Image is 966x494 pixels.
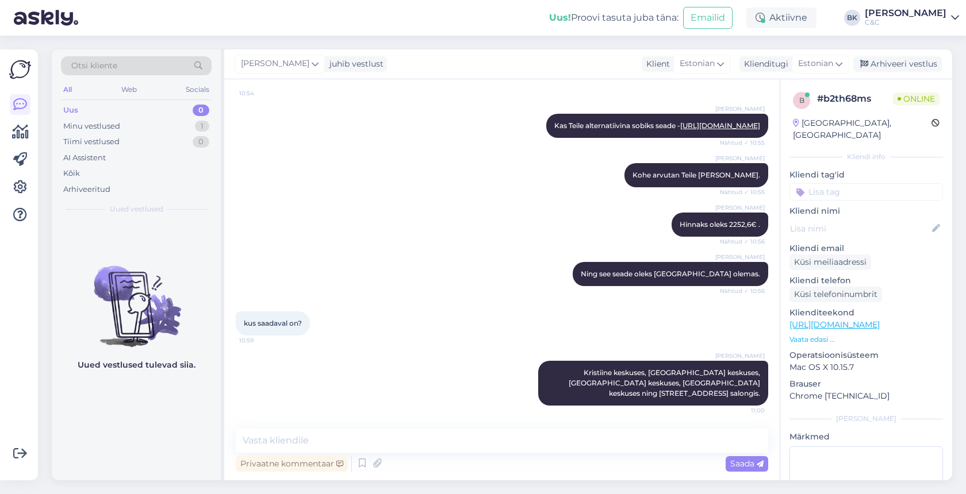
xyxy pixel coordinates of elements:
[632,171,760,179] span: Kohe arvutan Teile [PERSON_NAME].
[720,287,765,295] span: Nähtud ✓ 10:56
[789,275,943,287] p: Kliendi telefon
[789,334,943,345] p: Vaata edasi ...
[789,349,943,361] p: Operatsioonisüsteem
[71,60,117,72] span: Otsi kliente
[793,117,931,141] div: [GEOGRAPHIC_DATA], [GEOGRAPHIC_DATA]
[789,431,943,443] p: Märkmed
[739,58,788,70] div: Klienditugi
[239,336,282,345] span: 10:59
[63,121,120,132] div: Minu vestlused
[549,11,678,25] div: Proovi tasuta juba täna:
[790,222,930,235] input: Lisa nimi
[715,154,765,163] span: [PERSON_NAME]
[193,105,209,116] div: 0
[63,105,78,116] div: Uus
[715,352,765,360] span: [PERSON_NAME]
[799,96,804,105] span: b
[325,58,384,70] div: juhib vestlust
[715,253,765,261] span: [PERSON_NAME]
[893,92,940,105] span: Online
[63,168,80,179] div: Kõik
[789,307,943,319] p: Klienditeekond
[61,82,74,97] div: All
[683,7,733,29] button: Emailid
[680,220,760,229] span: Hinnaks oleks 2252,6€ .
[865,9,946,18] div: [PERSON_NAME]
[244,319,302,327] span: kus saadaval on?
[642,58,670,70] div: Klient
[549,12,571,23] b: Uus!
[581,269,760,278] span: Ning see seade oleks [GEOGRAPHIC_DATA] olemas.
[241,57,309,70] span: [PERSON_NAME]
[789,361,943,373] p: Mac OS X 10.15.7
[817,92,893,106] div: # b2th68ms
[789,152,943,162] div: Kliendi info
[789,390,943,402] p: Chrome [TECHNICAL_ID]
[720,138,765,147] span: Nähtud ✓ 10:55
[110,204,163,214] span: Uued vestlused
[119,82,139,97] div: Web
[569,368,762,397] span: Kristiine keskuses, [GEOGRAPHIC_DATA] keskuses, [GEOGRAPHIC_DATA] keskuses, [GEOGRAPHIC_DATA] kes...
[63,152,106,164] div: AI Assistent
[789,242,943,254] p: Kliendi email
[63,136,120,148] div: Tiimi vestlused
[789,287,882,302] div: Küsi telefoninumbrit
[789,169,943,181] p: Kliendi tag'id
[865,18,946,27] div: C&C
[554,121,760,130] span: Kas Teile alternatiivina sobiks seade -
[715,105,765,113] span: [PERSON_NAME]
[720,188,765,196] span: Nähtud ✓ 10:55
[715,203,765,212] span: [PERSON_NAME]
[193,136,209,148] div: 0
[680,121,760,130] a: [URL][DOMAIN_NAME]
[730,458,764,469] span: Saada
[865,9,959,27] a: [PERSON_NAME]C&C
[789,205,943,217] p: Kliendi nimi
[63,184,110,195] div: Arhiveeritud
[844,10,860,26] div: BK
[789,254,871,270] div: Küsi meiliaadressi
[720,237,765,246] span: Nähtud ✓ 10:56
[746,7,816,28] div: Aktiivne
[680,57,715,70] span: Estonian
[853,56,942,72] div: Arhiveeri vestlus
[798,57,833,70] span: Estonian
[183,82,212,97] div: Socials
[239,89,282,98] span: 10:54
[789,319,880,330] a: [URL][DOMAIN_NAME]
[722,406,765,415] span: 11:00
[789,378,943,390] p: Brauser
[9,59,31,80] img: Askly Logo
[236,456,348,472] div: Privaatne kommentaar
[789,414,943,424] div: [PERSON_NAME]
[78,359,195,371] p: Uued vestlused tulevad siia.
[789,183,943,200] input: Lisa tag
[52,245,221,349] img: No chats
[195,121,209,132] div: 1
